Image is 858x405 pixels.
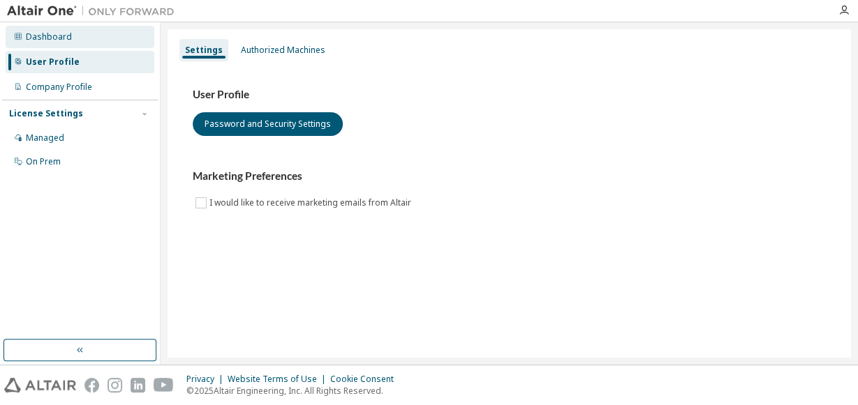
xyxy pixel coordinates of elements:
h3: User Profile [193,88,826,102]
img: facebook.svg [84,378,99,392]
p: © 2025 Altair Engineering, Inc. All Rights Reserved. [186,385,402,397]
div: Settings [185,45,223,56]
div: Managed [26,132,64,144]
button: Password and Security Settings [193,112,343,136]
img: linkedin.svg [131,378,145,392]
img: youtube.svg [154,378,174,392]
img: instagram.svg [108,378,122,392]
div: Privacy [186,374,228,385]
div: Dashboard [26,31,72,43]
div: License Settings [9,108,83,119]
div: Website Terms of Use [228,374,330,385]
div: Authorized Machines [241,45,325,56]
div: User Profile [26,56,80,68]
div: On Prem [26,156,61,167]
label: I would like to receive marketing emails from Altair [209,194,414,211]
div: Cookie Consent [330,374,402,385]
img: Altair One [7,4,182,18]
div: Company Profile [26,82,92,93]
img: altair_logo.svg [4,378,76,392]
h3: Marketing Preferences [193,169,826,183]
